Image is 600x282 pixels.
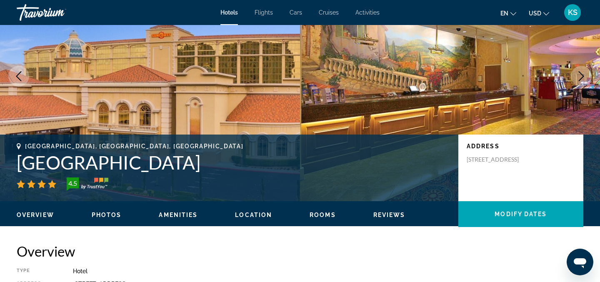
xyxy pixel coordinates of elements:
a: Cruises [319,9,339,16]
span: [GEOGRAPHIC_DATA], [GEOGRAPHIC_DATA], [GEOGRAPHIC_DATA] [25,143,243,150]
span: Rooms [310,212,336,218]
a: Travorium [17,2,100,23]
span: Amenities [159,212,197,218]
span: Photos [92,212,122,218]
button: Change language [500,7,516,19]
button: Change currency [529,7,549,19]
a: Activities [355,9,380,16]
button: Overview [17,211,54,219]
div: Type [17,268,52,275]
a: Cars [290,9,302,16]
h1: [GEOGRAPHIC_DATA] [17,152,450,173]
button: Rooms [310,211,336,219]
span: KS [568,8,577,17]
div: 4.5 [64,178,81,188]
button: Location [235,211,272,219]
span: USD [529,10,541,17]
span: Modify Dates [495,211,547,217]
button: Next image [571,66,592,87]
a: Hotels [220,9,238,16]
button: Photos [92,211,122,219]
span: Overview [17,212,54,218]
h2: Overview [17,243,583,260]
img: trustyou-badge-hor.svg [67,177,108,191]
button: Amenities [159,211,197,219]
span: Location [235,212,272,218]
span: en [500,10,508,17]
p: Address [467,143,575,150]
button: Modify Dates [458,201,583,227]
div: Hotel [73,268,583,275]
a: Flights [255,9,273,16]
button: Previous image [8,66,29,87]
button: User Menu [562,4,583,21]
iframe: Button to launch messaging window [567,249,593,275]
button: Reviews [373,211,405,219]
p: [STREET_ADDRESS] [467,156,533,163]
span: Reviews [373,212,405,218]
